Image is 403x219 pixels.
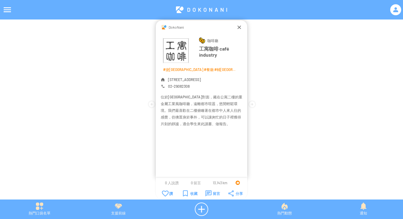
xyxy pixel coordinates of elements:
[162,190,173,196] div: 讚
[161,24,167,30] img: Visruth.jpg not found
[169,24,184,30] p: DokoNani
[191,181,201,185] span: 0 留言
[161,95,242,126] span: 位於[GEOGRAPHIC_DATA]對面，藏在公寓二樓的重金屬工業風咖啡廳，遠離都市喧囂，悠閒輕鬆環境。我們最喜歡在二樓俯瞰著在都市中人來人往的感覺，彷彿置身於事外，可以讓匆忙的日子裡獲得片刻...
[199,46,242,61] p: 工寓咖啡 café industry
[168,77,201,82] span: [STREET_ADDRESS]
[163,67,236,72] p: #捷[GEOGRAPHIC_DATA] #餐廳 #輔[GEOGRAPHIC_DATA]讀書 #美食 #[GEOGRAPHIC_DATA] #新北 #插座 #CP值 #工寓咖啡 #大學生 #外送 ...
[228,190,243,196] div: 分享
[161,36,191,65] img: Visruth.jpg not found
[207,37,241,44] p: 咖啡廳
[205,190,220,196] div: 留言
[161,78,164,81] img: home.png
[161,85,164,88] img: call.png
[245,203,324,216] div: 熱門動態
[199,37,205,44] img: caf%C3%A9.svg
[168,84,190,88] span: 02-29082308
[183,190,198,196] div: 收藏
[213,181,227,185] span: 13,143 km
[324,203,403,216] div: 通知
[165,181,179,185] span: 0 人說讚
[79,203,158,216] div: 支援前線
